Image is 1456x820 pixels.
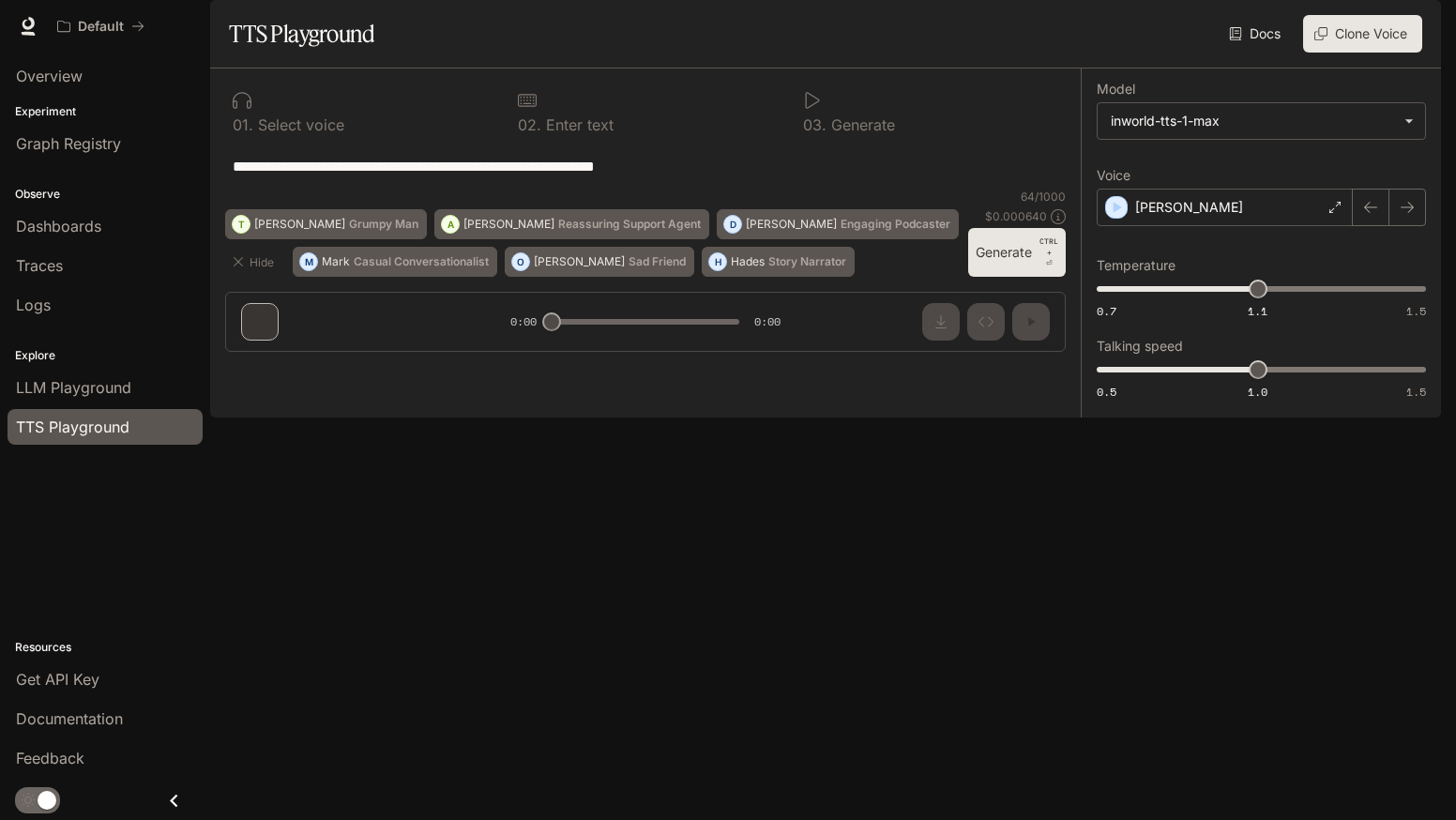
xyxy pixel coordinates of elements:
[1097,259,1175,272] p: Temperature
[354,256,489,267] p: Casual Conversationalist
[463,219,554,230] p: [PERSON_NAME]
[229,15,374,53] h1: TTS Playground
[1406,303,1426,319] span: 1.5
[968,228,1066,277] button: GenerateCTRL +⏎
[1098,103,1425,139] div: inworld-tts-1-max
[1097,83,1135,96] p: Model
[1097,169,1130,182] p: Voice
[233,117,253,132] p: 0 1 .
[717,209,959,239] button: D[PERSON_NAME]Engaging Podcaster
[1406,384,1426,400] span: 1.5
[1021,189,1066,205] p: 64 / 1000
[1135,198,1243,217] p: [PERSON_NAME]
[322,256,350,267] p: Mark
[1225,15,1288,53] a: Docs
[1097,303,1116,319] span: 0.7
[803,117,827,132] p: 0 3 .
[629,256,686,267] p: Sad Friend
[518,117,541,132] p: 0 2 .
[534,256,625,267] p: [PERSON_NAME]
[702,247,855,277] button: HHadesStory Narrator
[841,219,950,230] p: Engaging Podcaster
[709,247,726,277] div: H
[349,219,418,230] p: Grumpy Man
[724,209,741,239] div: D
[1039,235,1058,258] p: CTRL +
[1097,384,1116,400] span: 0.5
[1111,112,1395,130] div: inworld-tts-1-max
[1039,235,1058,269] p: ⏎
[558,219,701,230] p: Reassuring Support Agent
[985,208,1047,224] p: $ 0.000640
[300,247,317,277] div: M
[1097,340,1183,353] p: Talking speed
[1248,303,1267,319] span: 1.1
[233,209,250,239] div: T
[293,247,497,277] button: MMarkCasual Conversationalist
[746,219,837,230] p: [PERSON_NAME]
[505,247,694,277] button: O[PERSON_NAME]Sad Friend
[78,19,124,35] p: Default
[225,209,427,239] button: T[PERSON_NAME]Grumpy Man
[434,209,709,239] button: A[PERSON_NAME]Reassuring Support Agent
[827,117,895,132] p: Generate
[731,256,765,267] p: Hades
[225,247,285,277] button: Hide
[253,117,344,132] p: Select voice
[442,209,459,239] div: A
[768,256,846,267] p: Story Narrator
[541,117,614,132] p: Enter text
[49,8,153,45] button: All workspaces
[1248,384,1267,400] span: 1.0
[512,247,529,277] div: O
[254,219,345,230] p: [PERSON_NAME]
[1303,15,1422,53] button: Clone Voice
